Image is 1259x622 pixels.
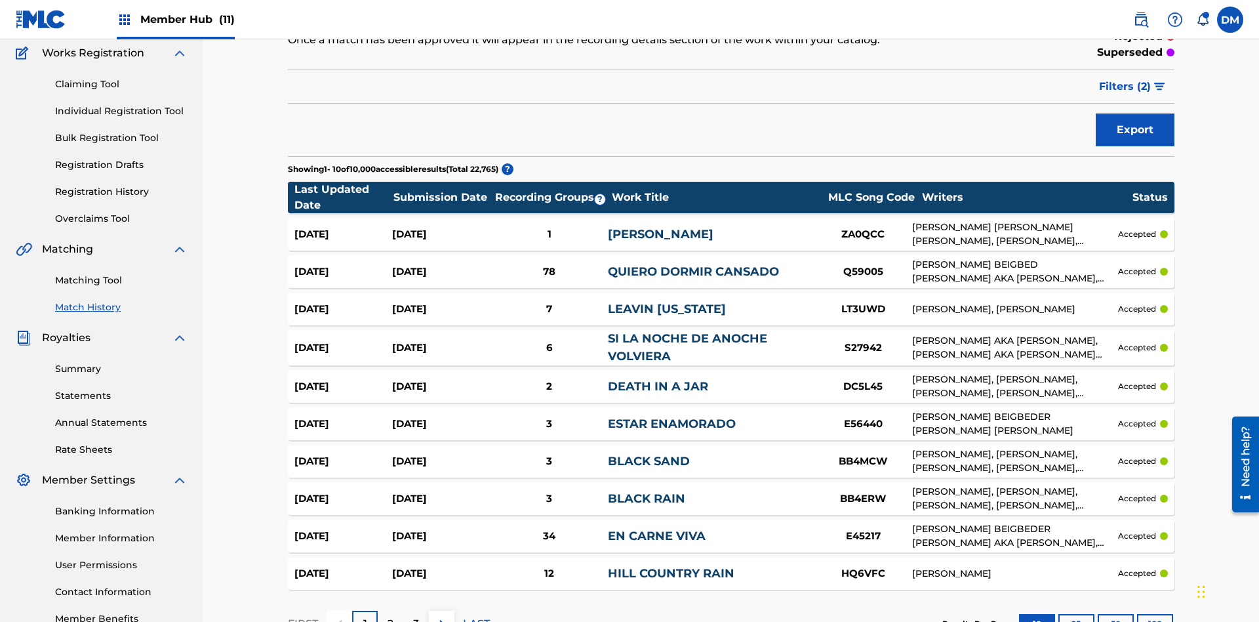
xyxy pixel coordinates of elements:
div: 6 [490,341,608,356]
a: BLACK RAIN [608,491,685,506]
p: accepted [1118,303,1156,315]
p: accepted [1118,228,1156,240]
img: filter [1154,83,1165,91]
img: expand [172,241,188,257]
div: [DATE] [294,341,392,356]
a: Statements [55,389,188,403]
img: Works Registration [16,45,33,61]
div: Drag [1197,572,1205,612]
img: Royalties [16,330,31,346]
div: [PERSON_NAME] [912,567,1118,581]
iframe: Chat Widget [1193,559,1259,622]
div: 12 [490,566,608,581]
div: 7 [490,302,608,317]
span: Matching [42,241,93,257]
div: [PERSON_NAME], [PERSON_NAME], [PERSON_NAME], [PERSON_NAME], [PERSON_NAME] [912,373,1118,400]
a: Contact Information [55,585,188,599]
div: [DATE] [392,379,490,394]
p: accepted [1118,381,1156,392]
a: Registration History [55,185,188,199]
p: accepted [1118,530,1156,542]
span: Filters ( 2 ) [1099,79,1151,94]
button: Export [1096,114,1174,146]
div: MLC Song Code [822,190,921,205]
a: BLACK SAND [608,454,690,468]
div: [DATE] [392,302,490,317]
div: [DATE] [294,417,392,432]
div: [DATE] [294,454,392,469]
div: Notifications [1196,13,1209,26]
div: BB4MCW [814,454,912,469]
p: Once a match has been approved it will appear in the recording details section of the work within... [288,32,970,48]
a: Claiming Tool [55,77,188,91]
div: [DATE] [392,264,490,280]
div: [PERSON_NAME] AKA [PERSON_NAME], [PERSON_NAME] AKA [PERSON_NAME] [PERSON_NAME] [912,334,1118,362]
div: 3 [490,454,608,469]
div: DC5L45 [814,379,912,394]
div: LT3UWD [814,302,912,317]
a: Annual Statements [55,416,188,430]
div: [PERSON_NAME] BEIGBEDER [PERSON_NAME] [PERSON_NAME] [912,410,1118,438]
a: Overclaims Tool [55,212,188,226]
img: search [1133,12,1149,28]
span: Works Registration [42,45,144,61]
a: Public Search [1128,7,1154,33]
p: accepted [1118,455,1156,467]
div: [DATE] [294,566,392,581]
div: [PERSON_NAME], [PERSON_NAME] [912,302,1118,316]
div: Status [1132,190,1168,205]
a: EN CARNE VIVA [608,529,706,543]
img: expand [172,330,188,346]
div: Writers [922,190,1132,205]
a: Matching Tool [55,274,188,287]
a: User Permissions [55,558,188,572]
a: SI LA NOCHE DE ANOCHE VOLVIERA [608,331,767,363]
div: [PERSON_NAME] BEIGBEDER [PERSON_NAME] AKA [PERSON_NAME], [PERSON_NAME] AKA [PERSON_NAME] [PERSON_... [912,522,1118,550]
a: Match History [55,301,188,314]
div: Submission Date [393,190,492,205]
div: [PERSON_NAME], [PERSON_NAME], [PERSON_NAME], [PERSON_NAME], [PERSON_NAME] [912,447,1118,475]
div: Q59005 [814,264,912,280]
div: 2 [490,379,608,394]
a: Rate Sheets [55,443,188,457]
a: Registration Drafts [55,158,188,172]
div: [DATE] [392,341,490,356]
img: Top Rightsholders [117,12,132,28]
div: [DATE] [392,454,490,469]
p: accepted [1118,568,1156,579]
div: [DATE] [294,264,392,280]
a: HILL COUNTRY RAIN [608,566,734,581]
div: [DATE] [294,227,392,242]
div: [DATE] [392,566,490,581]
div: [DATE] [392,529,490,544]
p: accepted [1118,493,1156,505]
span: ? [502,163,513,175]
div: 78 [490,264,608,280]
button: Filters (2) [1091,70,1174,103]
div: 34 [490,529,608,544]
div: E56440 [814,417,912,432]
div: Help [1162,7,1188,33]
div: [DATE] [294,529,392,544]
p: accepted [1118,266,1156,278]
div: E45217 [814,529,912,544]
span: Member Settings [42,472,135,488]
a: [PERSON_NAME] [608,227,713,241]
p: superseded [1097,45,1163,60]
div: [DATE] [392,491,490,507]
div: ZA0QCC [814,227,912,242]
span: Royalties [42,330,90,346]
div: 3 [490,417,608,432]
div: S27942 [814,341,912,356]
a: Bulk Registration Tool [55,131,188,145]
p: Showing 1 - 10 of 10,000 accessible results (Total 22,765 ) [288,163,498,175]
div: BB4ERW [814,491,912,507]
div: [PERSON_NAME], [PERSON_NAME], [PERSON_NAME], [PERSON_NAME], [PERSON_NAME], [PERSON_NAME] [912,485,1118,512]
p: accepted [1118,418,1156,430]
p: accepted [1118,342,1156,354]
img: expand [172,45,188,61]
a: Banking Information [55,505,188,518]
